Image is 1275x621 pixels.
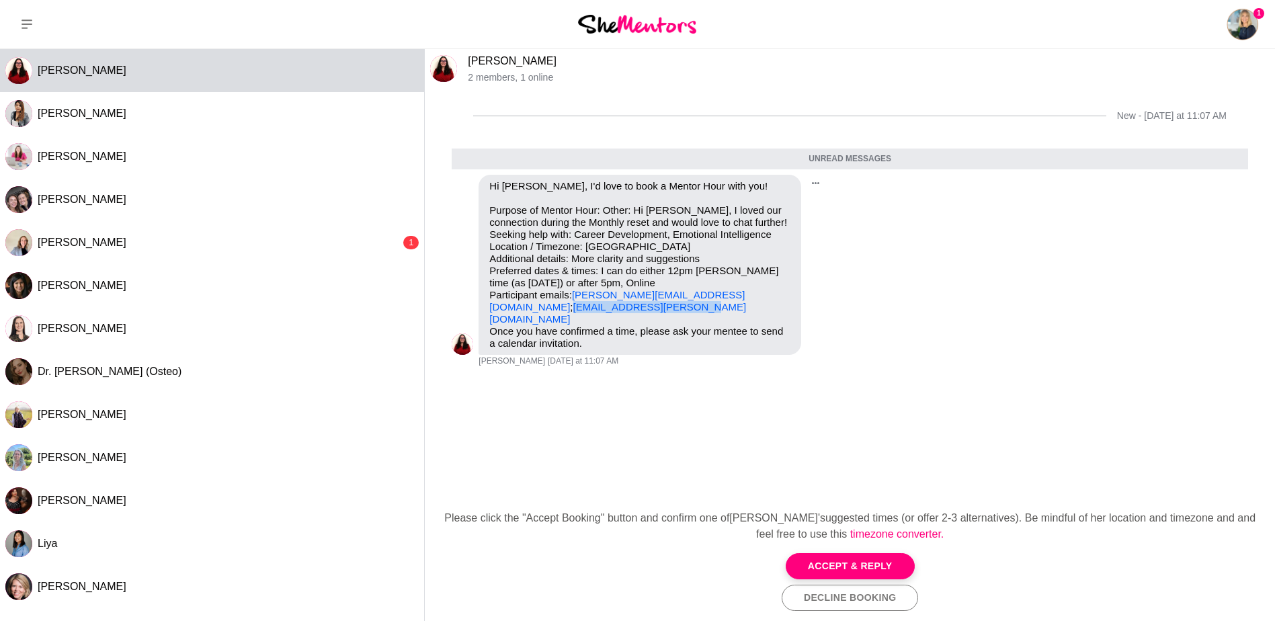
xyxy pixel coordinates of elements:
[5,530,32,557] img: L
[5,573,32,600] div: Susan Elford
[38,65,126,76] span: [PERSON_NAME]
[5,315,32,342] div: Tahlia Shaw
[5,358,32,385] img: D
[403,236,419,249] div: 1
[468,55,557,67] a: [PERSON_NAME]
[38,452,126,463] span: [PERSON_NAME]
[5,229,32,256] div: Sarah Howell
[38,237,126,248] span: [PERSON_NAME]
[5,272,32,299] img: A
[1227,8,1259,40] a: Laura Thain1
[850,528,944,540] a: timezone converter.
[5,401,32,428] div: Jaclyn Laytt
[5,186,32,213] div: Melissa Coyne
[578,15,696,33] img: She Mentors Logo
[5,573,32,600] img: S
[38,366,181,377] span: Dr. [PERSON_NAME] (Osteo)
[452,333,473,355] img: L
[5,272,32,299] div: Aneesha Rao
[5,57,32,84] img: L
[5,57,32,84] div: Lidija McInnes
[5,487,32,514] img: M
[38,280,126,291] span: [PERSON_NAME]
[5,401,32,428] img: J
[38,323,126,334] span: [PERSON_NAME]
[489,180,790,192] p: Hi [PERSON_NAME], I'd love to book a Mentor Hour with you!
[5,229,32,256] img: S
[468,72,1270,83] p: 2 members , 1 online
[786,553,915,579] button: Accept & Reply
[38,581,126,592] span: [PERSON_NAME]
[5,487,32,514] div: Melissa Rodda
[38,108,126,119] span: [PERSON_NAME]
[436,510,1264,542] div: Please click the "Accept Booking" button and confirm one of [PERSON_NAME]' suggested times (or of...
[5,100,32,127] div: Rebecca Bak
[38,151,126,162] span: [PERSON_NAME]
[452,333,473,355] div: Lidija McInnes
[489,204,790,325] p: Purpose of Mentor Hour: Other: Hi [PERSON_NAME], I loved our connection during the Monthly reset ...
[38,409,126,420] span: [PERSON_NAME]
[38,495,126,506] span: [PERSON_NAME]
[5,530,32,557] div: Liya
[430,55,457,82] img: L
[5,143,32,170] div: Rebecca Cofrancesco
[489,301,746,325] a: [EMAIL_ADDRESS][PERSON_NAME][DOMAIN_NAME]
[782,585,918,611] button: Decline Booking
[1227,8,1259,40] img: Laura Thain
[38,538,57,549] span: Liya
[5,143,32,170] img: R
[1253,8,1264,19] span: 1
[807,175,824,192] button: Open Message Actions Menu
[5,100,32,127] img: R
[452,149,1248,170] div: Unread messages
[430,55,457,82] div: Lidija McInnes
[5,358,32,385] div: Dr. Anastasiya Ovechkin (Osteo)
[5,444,32,471] img: C
[1117,110,1227,122] div: New - [DATE] at 11:07 AM
[5,444,32,471] div: Claudia Hofmaier
[489,325,790,349] p: Once you have confirmed a time, please ask your mentee to send a calendar invitation.
[5,315,32,342] img: T
[38,194,126,205] span: [PERSON_NAME]
[548,356,618,367] time: 2025-10-01T03:07:15.972Z
[479,356,545,367] span: [PERSON_NAME]
[5,186,32,213] img: M
[489,289,745,313] a: [PERSON_NAME][EMAIL_ADDRESS][DOMAIN_NAME]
